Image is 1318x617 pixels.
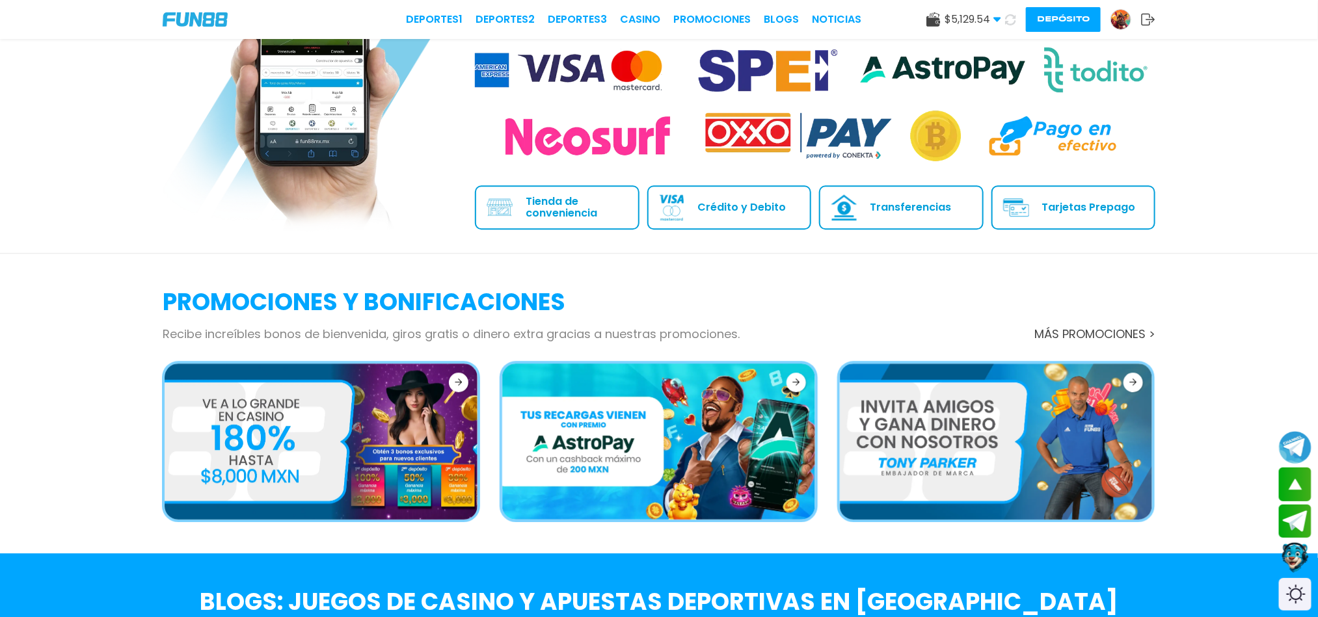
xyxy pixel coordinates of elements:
img: 15% de cash back pagando con AstroPay [502,363,815,519]
a: Promociones [673,12,751,27]
a: Deportes3 [548,12,607,27]
a: Deportes2 [476,12,535,27]
img: Payment Platforms [475,47,1155,164]
a: Avatar [1110,9,1141,30]
img: Casino Inicio Bonos 100% [165,363,477,519]
img: Company Logo [163,12,228,27]
img: Crédito y Debito [659,194,684,220]
button: Depósito [1026,7,1101,32]
button: Join telegram [1279,505,1311,538]
a: Deportes1 [406,12,463,27]
img: Tienda de conveniencia [487,198,513,216]
p: Transferencias [870,202,951,213]
p: Crédito y Debito [698,202,787,213]
a: más promociones > [1034,325,1155,343]
button: Join telegram channel [1279,430,1311,464]
p: Tienda de conveniencia [526,196,628,219]
h2: Promociones y Bonificaciones [163,285,740,320]
a: BLOGS [764,12,799,27]
button: scroll up [1279,467,1311,501]
p: Tarjetas Prepago [1042,202,1136,213]
a: CASINO [620,12,660,27]
button: Contact customer service [1279,541,1311,575]
span: $ 5,129.54 [945,12,1001,27]
div: Switch theme [1279,578,1311,610]
a: NOTICIAS [812,12,861,27]
p: Recibe increíbles bonos de bienvenida, giros gratis o dinero extra gracias a nuestras promociones. [163,325,740,343]
img: Avatar [1111,10,1131,29]
img: Transferencias [831,194,857,220]
img: Tarjetas Prepago [1003,198,1029,217]
img: Bono Referencia [840,363,1153,519]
